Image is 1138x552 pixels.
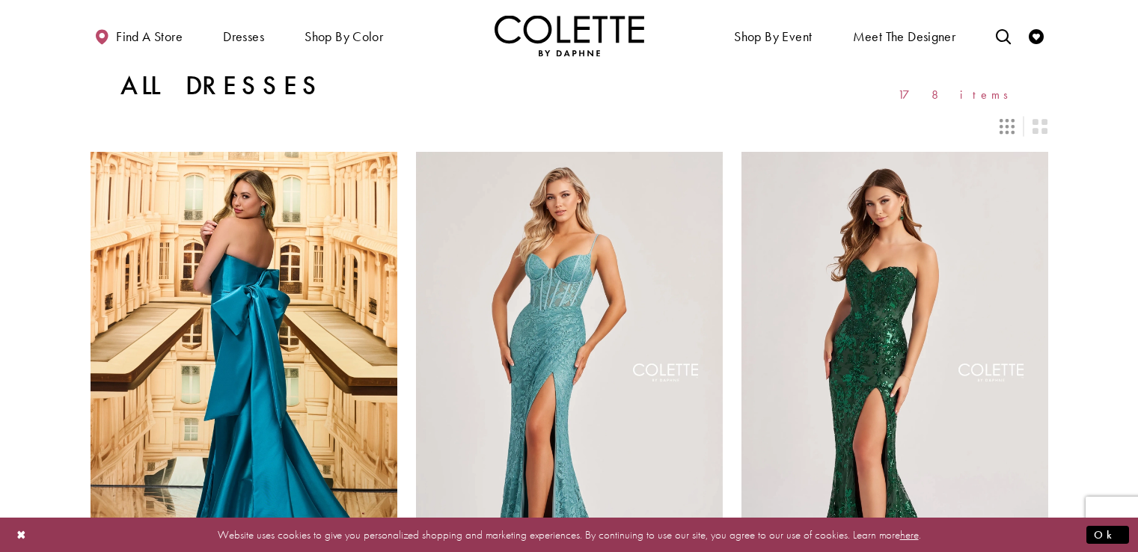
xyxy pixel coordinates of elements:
button: Close Dialog [9,521,34,548]
a: Meet the designer [849,15,960,56]
a: Check Wishlist [1025,15,1047,56]
span: 178 items [898,88,1018,101]
span: Meet the designer [853,29,956,44]
span: Shop By Event [734,29,812,44]
span: Shop By Event [730,15,816,56]
span: Shop by color [305,29,383,44]
span: Dresses [219,15,268,56]
h1: All Dresses [120,71,323,101]
a: Visit Home Page [495,15,644,56]
p: Website uses cookies to give you personalized shopping and marketing experiences. By continuing t... [108,524,1030,545]
span: Switch layout to 2 columns [1033,119,1047,134]
div: Layout Controls [82,110,1057,143]
span: Find a store [116,29,183,44]
span: Dresses [223,29,264,44]
a: Find a store [91,15,186,56]
img: Colette by Daphne [495,15,644,56]
span: Switch layout to 3 columns [1000,119,1015,134]
a: Toggle search [992,15,1015,56]
a: here [900,527,919,542]
span: Shop by color [301,15,387,56]
button: Submit Dialog [1086,525,1129,544]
